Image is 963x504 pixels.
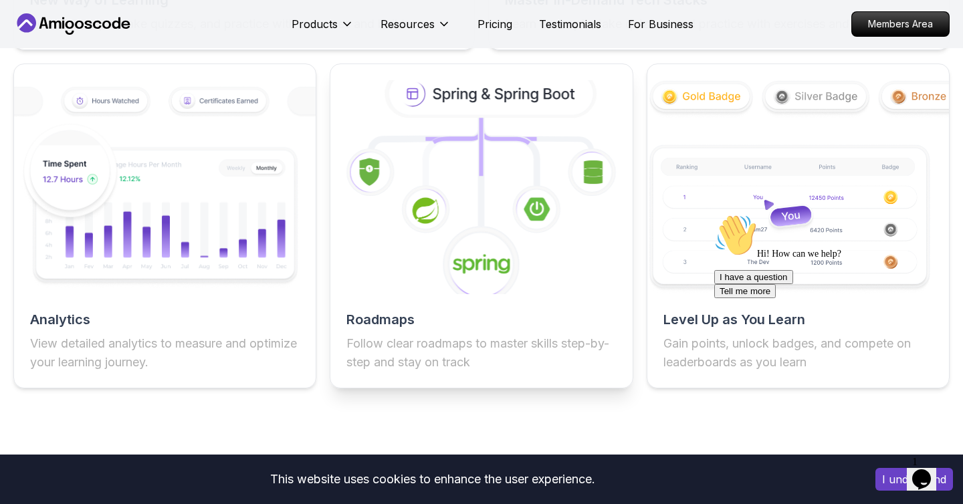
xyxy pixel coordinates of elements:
[5,76,67,90] button: Tell me more
[539,16,601,32] a: Testimonials
[5,61,84,76] button: I have a question
[477,16,512,32] a: Pricing
[852,12,949,36] p: Members Area
[628,16,693,32] a: For Business
[851,11,950,37] a: Members Area
[5,40,132,50] span: Hi! How can we help?
[10,465,855,494] div: This website uses cookies to enhance the user experience.
[292,16,354,43] button: Products
[346,334,616,372] p: Follow clear roadmaps to master skills step-by-step and stay on track
[907,451,950,491] iframe: chat widget
[663,310,933,329] h2: Level Up as You Learn
[381,16,435,32] p: Resources
[30,310,300,329] h2: Analytics
[663,334,933,372] p: Gain points, unlock badges, and compete on leaderboards as you learn
[381,16,451,43] button: Resources
[647,80,949,293] img: features img
[14,86,316,288] img: features img
[5,5,48,48] img: :wave:
[5,5,246,90] div: 👋Hi! How can we help?I have a questionTell me more
[346,310,616,329] h2: Roadmaps
[30,334,300,372] p: View detailed analytics to measure and optimize your learning journey.
[292,16,338,32] p: Products
[709,209,950,444] iframe: chat widget
[875,468,953,491] button: Accept cookies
